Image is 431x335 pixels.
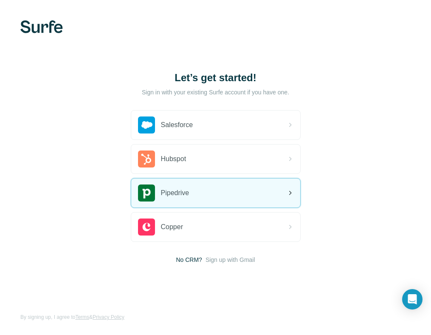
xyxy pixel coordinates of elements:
a: Privacy Policy [93,314,124,320]
img: copper's logo [138,219,155,236]
span: Copper [161,222,183,232]
img: hubspot's logo [138,150,155,167]
span: No CRM? [176,256,202,264]
p: Sign in with your existing Surfe account if you have one. [142,88,289,97]
span: By signing up, I agree to & [20,313,124,321]
img: salesforce's logo [138,116,155,133]
div: Open Intercom Messenger [402,289,423,309]
img: pipedrive's logo [138,185,155,202]
span: Pipedrive [161,188,189,198]
h1: Let’s get started! [131,71,301,85]
span: Hubspot [161,154,186,164]
span: Salesforce [161,120,193,130]
a: Terms [75,314,89,320]
button: Sign up with Gmail [206,256,255,264]
img: Surfe's logo [20,20,63,33]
